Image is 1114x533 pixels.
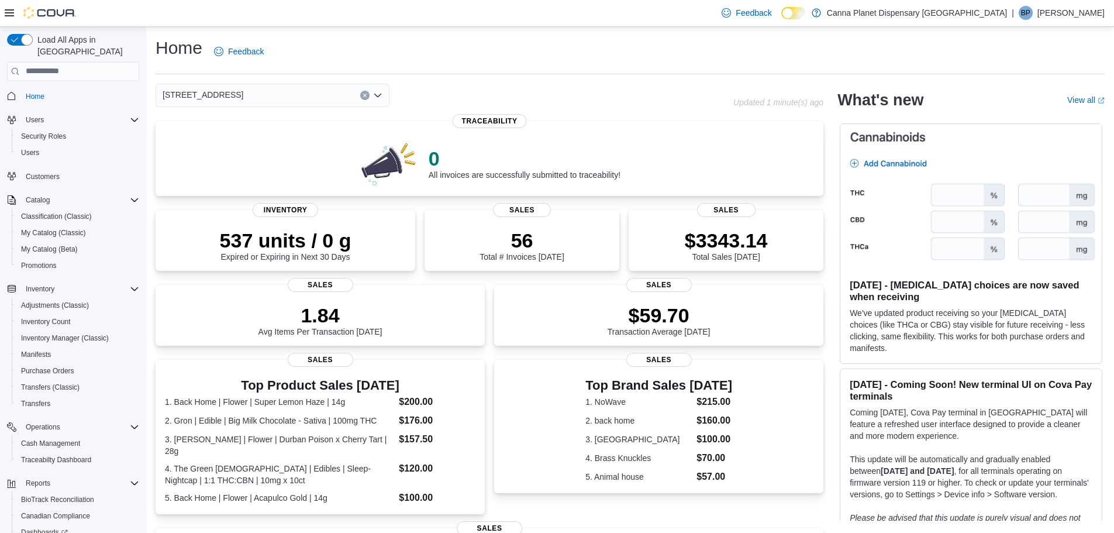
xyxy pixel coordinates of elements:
span: Catalog [26,195,50,205]
span: Users [21,148,39,157]
span: Home [21,89,139,104]
p: We've updated product receiving so your [MEDICAL_DATA] choices (like THCa or CBG) stay visible fo... [850,307,1092,354]
span: Security Roles [16,129,139,143]
dt: 2. Gron | Edible | Big Milk Chocolate - Sativa | 100mg THC [165,415,394,427]
span: BP [1021,6,1030,20]
a: Feedback [209,40,268,63]
button: My Catalog (Beta) [12,241,144,257]
p: Coming [DATE], Cova Pay terminal in [GEOGRAPHIC_DATA] will feature a refreshed user interface des... [850,407,1092,442]
h2: What's new [837,91,923,109]
button: Customers [2,168,144,185]
button: Reports [2,475,144,491]
dd: $70.00 [696,451,732,465]
span: Promotions [16,259,139,273]
button: Inventory [21,282,59,296]
span: Users [21,113,139,127]
p: 537 units / 0 g [220,229,351,252]
span: Inventory [253,203,318,217]
a: Transfers (Classic) [16,380,84,394]
dd: $120.00 [399,462,475,476]
div: Total # Invoices [DATE] [480,229,564,262]
div: Total Sales [DATE] [685,229,768,262]
span: Transfers [16,397,139,411]
div: All invoices are successfully submitted to traceability! [429,147,620,180]
span: Home [26,92,44,101]
span: My Catalog (Beta) [21,245,78,254]
h1: Home [156,36,202,60]
dd: $100.00 [696,432,732,446]
span: Inventory [21,282,139,296]
dd: $57.00 [696,470,732,484]
p: This update will be automatically and gradually enabled between , for all terminals operating on ... [850,453,1092,500]
div: Avg Items Per Transaction [DATE] [258,304,382,336]
p: | [1012,6,1014,20]
div: Transaction Average [DATE] [608,304,711,336]
img: 0 [358,140,419,187]
span: Traceabilty Dashboard [21,455,91,465]
dd: $176.00 [399,414,475,428]
p: Updated 1 minute(s) ago [733,98,823,107]
span: Users [16,146,139,160]
h3: [DATE] - [MEDICAL_DATA] choices are now saved when receiving [850,279,1092,302]
a: My Catalog (Beta) [16,242,82,256]
a: Home [21,90,49,104]
span: Manifests [16,348,139,362]
button: Transfers [12,396,144,412]
p: 1.84 [258,304,382,327]
span: Adjustments (Classic) [21,301,89,310]
span: Sales [288,353,353,367]
button: Open list of options [373,91,382,100]
a: Classification (Classic) [16,209,96,223]
span: BioTrack Reconciliation [16,493,139,507]
dt: 3. [PERSON_NAME] | Flower | Durban Poison x Cherry Tart | 28g [165,434,394,457]
div: Binal Patel [1019,6,1033,20]
button: Traceabilty Dashboard [12,452,144,468]
a: Feedback [717,1,776,25]
button: Inventory Manager (Classic) [12,330,144,346]
a: Inventory Manager (Classic) [16,331,113,345]
p: Canna Planet Dispensary [GEOGRAPHIC_DATA] [827,6,1007,20]
span: Reports [21,476,139,490]
span: Feedback [228,46,264,57]
dt: 1. NoWave [585,396,692,408]
button: Adjustments (Classic) [12,297,144,314]
dt: 1. Back Home | Flower | Super Lemon Haze | 14g [165,396,394,408]
button: BioTrack Reconciliation [12,491,144,508]
dt: 5. Back Home | Flower | Acapulco Gold | 14g [165,492,394,504]
span: Customers [21,169,139,184]
span: Traceability [453,114,527,128]
a: Purchase Orders [16,364,79,378]
strong: [DATE] and [DATE] [881,466,954,476]
span: Manifests [21,350,51,359]
span: Inventory Manager (Classic) [16,331,139,345]
button: Users [2,112,144,128]
span: Canadian Compliance [16,509,139,523]
span: Classification (Classic) [16,209,139,223]
span: Purchase Orders [21,366,74,376]
span: Transfers [21,399,50,408]
span: Users [26,115,44,125]
button: Clear input [360,91,370,100]
dd: $100.00 [399,491,475,505]
dd: $157.50 [399,432,475,446]
span: Reports [26,479,50,488]
button: Home [2,88,144,105]
span: Inventory [26,284,54,294]
dt: 3. [GEOGRAPHIC_DATA] [585,434,692,445]
a: Inventory Count [16,315,75,329]
button: Catalog [2,192,144,208]
button: Transfers (Classic) [12,379,144,396]
p: $59.70 [608,304,711,327]
button: Purchase Orders [12,363,144,379]
button: Cash Management [12,435,144,452]
button: Users [21,113,49,127]
span: BioTrack Reconciliation [21,495,94,504]
button: Operations [21,420,65,434]
span: My Catalog (Classic) [16,226,139,240]
dd: $160.00 [696,414,732,428]
span: Security Roles [21,132,66,141]
p: 56 [480,229,564,252]
span: [STREET_ADDRESS] [163,88,243,102]
span: Sales [288,278,353,292]
span: Inventory Count [16,315,139,329]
